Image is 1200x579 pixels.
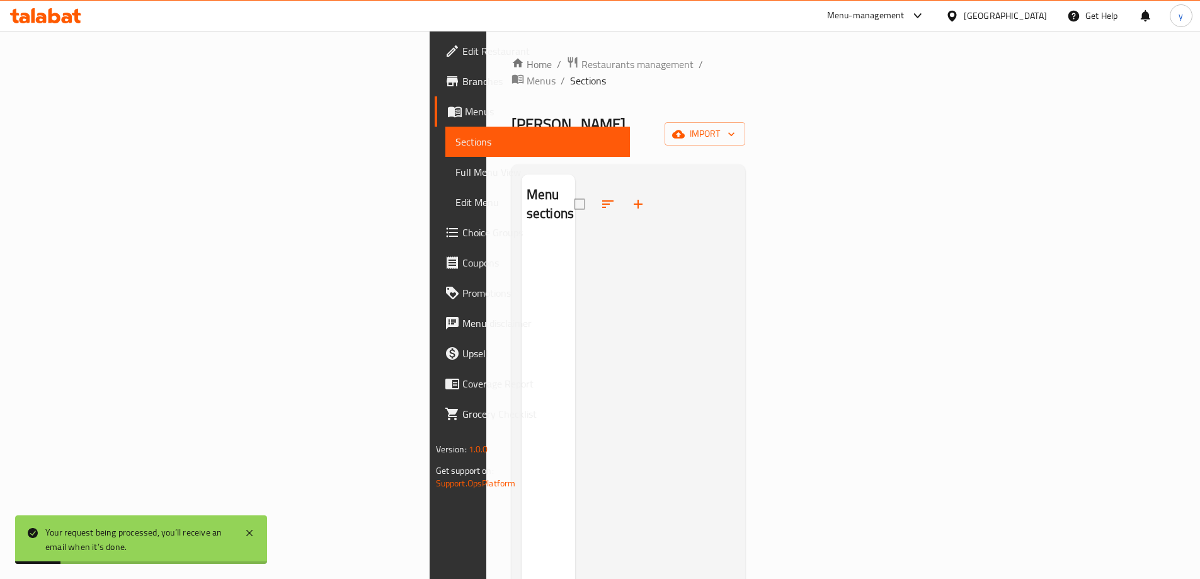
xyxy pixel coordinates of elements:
span: Full Menu View [455,164,620,180]
span: Get support on: [436,462,494,479]
a: Branches [435,66,630,96]
span: y [1179,9,1183,23]
a: Upsell [435,338,630,369]
a: Sections [445,127,630,157]
div: [GEOGRAPHIC_DATA] [964,9,1047,23]
span: Grocery Checklist [462,406,620,421]
span: Menus [465,104,620,119]
a: Edit Restaurant [435,36,630,66]
span: Edit Restaurant [462,43,620,59]
span: Menu disclaimer [462,316,620,331]
a: Coupons [435,248,630,278]
a: Grocery Checklist [435,399,630,429]
a: Promotions [435,278,630,308]
div: Your request being processed, you’ll receive an email when it’s done. [45,525,232,554]
span: 1.0.0 [469,441,488,457]
span: Promotions [462,285,620,301]
a: Coverage Report [435,369,630,399]
span: Choice Groups [462,225,620,240]
span: Sections [455,134,620,149]
a: Edit Menu [445,187,630,217]
a: Menus [435,96,630,127]
li: / [699,57,703,72]
button: Add section [623,189,653,219]
nav: Menu sections [522,234,575,244]
a: Choice Groups [435,217,630,248]
span: Restaurants management [581,57,694,72]
a: Full Menu View [445,157,630,187]
button: import [665,122,745,146]
span: Edit Menu [455,195,620,210]
span: import [675,126,735,142]
span: Coverage Report [462,376,620,391]
a: Menu disclaimer [435,308,630,338]
a: Restaurants management [566,56,694,72]
a: Support.OpsPlatform [436,475,516,491]
span: Version: [436,441,467,457]
span: Upsell [462,346,620,361]
span: Branches [462,74,620,89]
div: Menu-management [827,8,905,23]
span: Coupons [462,255,620,270]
